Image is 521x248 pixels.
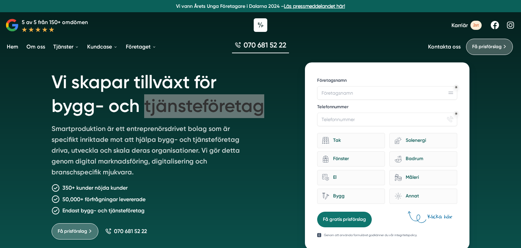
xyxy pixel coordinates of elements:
a: Läs pressmeddelandet här! [284,3,345,9]
span: 2st [470,21,482,30]
a: 070 681 52 22 [105,228,147,234]
span: 070 681 52 22 [244,40,286,50]
a: Karriär 2st [451,21,482,30]
input: Företagsnamn [317,86,457,100]
span: 070 681 52 22 [114,228,147,234]
a: Tjänster [52,38,80,55]
p: 350+ kunder nöjda kunder [62,184,128,192]
a: Få prisförslag [52,223,98,240]
a: Om oss [25,38,46,55]
div: Obligatoriskt [455,86,458,89]
p: Genom att använda formuläret godkänner du vår integritetspolicy. [324,233,417,237]
span: Karriär [451,22,468,28]
label: Företagsnamn [317,77,457,85]
span: Få prisförslag [58,228,87,235]
p: 50,000+ förfrågningar levererade [62,195,146,204]
p: 5 av 5 från 150+ omdömen [22,18,88,26]
span: Få prisförslag [472,43,502,51]
input: Telefonnummer [317,113,457,126]
a: 070 681 52 22 [232,40,289,53]
a: Kontakta oss [428,43,461,50]
p: Vi vann Årets Unga Företagare i Dalarna 2024 – [3,3,518,9]
p: Smartproduktion är ett entreprenörsdrivet bolag som är specifikt inriktade mot att hjälpa bygg- o... [52,123,247,180]
a: Företaget [124,38,158,55]
div: Obligatoriskt [455,112,458,115]
h1: Vi skapar tillväxt för bygg- och tjänsteföretag [52,62,289,123]
a: Kundcase [86,38,119,55]
label: Telefonnummer [317,104,457,111]
a: Hem [5,38,20,55]
p: Endast bygg- och tjänsteföretag [62,206,144,215]
a: Få prisförslag [466,39,513,55]
button: Få gratis prisförslag [317,212,372,227]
